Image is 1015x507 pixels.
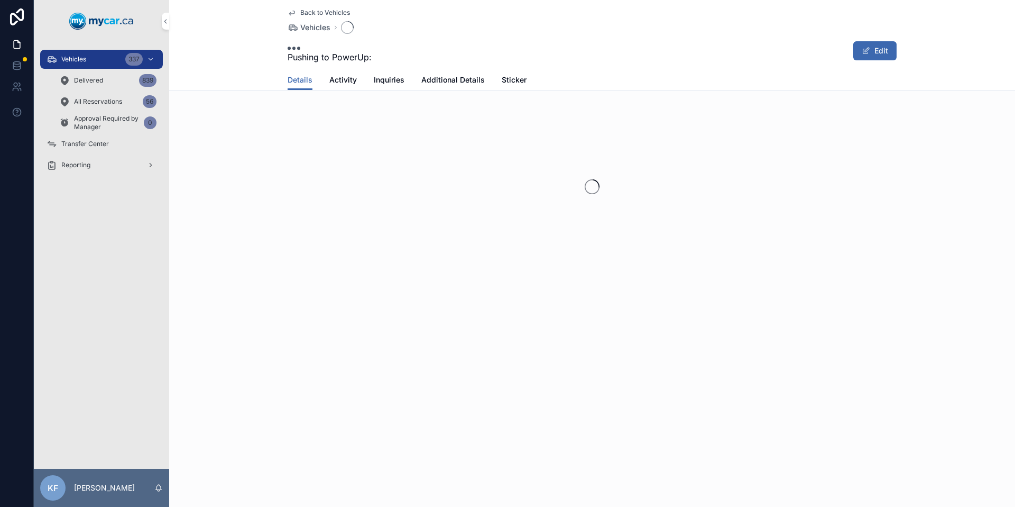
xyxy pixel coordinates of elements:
[74,97,122,106] span: All Reservations
[69,13,134,30] img: App logo
[421,70,485,92] a: Additional Details
[300,22,330,33] span: Vehicles
[34,42,169,188] div: scrollable content
[74,76,103,85] span: Delivered
[853,41,897,60] button: Edit
[502,70,527,92] a: Sticker
[143,95,156,108] div: 56
[329,70,357,92] a: Activity
[53,71,163,90] a: Delivered839
[421,75,485,85] span: Additional Details
[40,50,163,69] a: Vehicles337
[300,8,350,17] span: Back to Vehicles
[61,55,86,64] span: Vehicles
[74,114,140,131] span: Approval Required by Manager
[502,75,527,85] span: Sticker
[288,70,312,90] a: Details
[288,75,312,85] span: Details
[53,113,163,132] a: Approval Required by Manager0
[125,53,143,66] div: 337
[139,74,156,87] div: 839
[374,70,404,92] a: Inquiries
[40,134,163,153] a: Transfer Center
[53,92,163,111] a: All Reservations56
[61,140,109,148] span: Transfer Center
[40,156,163,175] a: Reporting
[288,22,330,33] a: Vehicles
[288,8,350,17] a: Back to Vehicles
[48,482,58,494] span: KF
[74,483,135,493] p: [PERSON_NAME]
[374,75,404,85] span: Inquiries
[288,51,372,64] span: Pushing to PowerUp:
[61,161,90,169] span: Reporting
[144,116,156,129] div: 0
[329,75,357,85] span: Activity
